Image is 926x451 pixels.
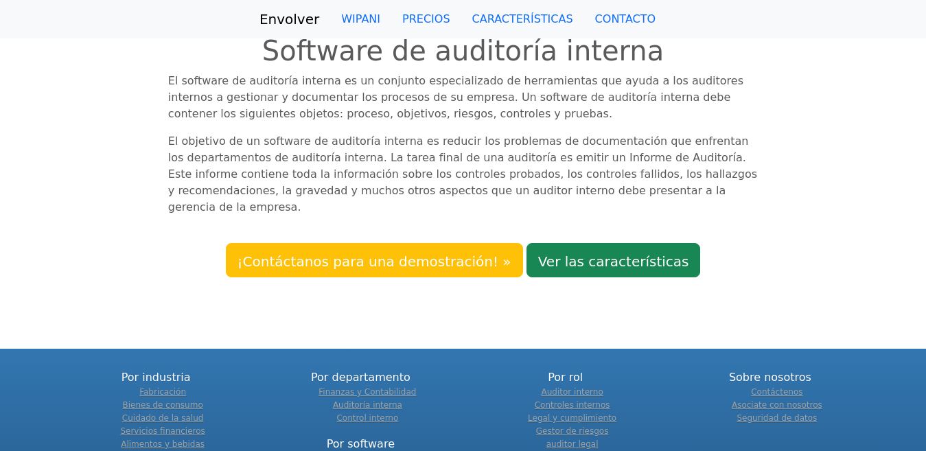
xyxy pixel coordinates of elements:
a: Alimentos y bebidas [121,439,205,449]
font: Ver las características [538,253,689,269]
a: Asociate con nosotros [732,400,822,410]
a: Auditoría interna [333,400,402,410]
font: Por departamento [311,371,410,384]
a: Gestor de riesgos [536,426,609,436]
font: CARACTERÍSTICAS [472,12,573,25]
a: Ver las características [526,243,701,277]
a: Bienes de consumo [122,400,202,410]
a: Control interno [336,413,398,423]
a: auditor legal [546,439,599,449]
font: Por software [327,437,395,450]
a: CARACTERÍSTICAS [461,5,584,33]
a: Auditor interno [541,387,603,397]
a: Servicios financieros [120,426,205,436]
a: CONTACTO [584,5,667,33]
a: ¡Contáctanos para una demostración! » [226,243,523,277]
a: Legal y cumplimiento [528,413,616,423]
font: Por rol [548,371,583,384]
font: El objetivo de un software de auditoría interna es reducir los problemas de documentación que enf... [168,135,757,213]
a: Contáctenos [751,387,802,397]
font: Sobre nosotros [729,371,811,384]
font: Envolver [259,11,319,27]
a: Envolver [259,5,319,33]
font: CONTACTO [595,12,656,25]
a: Fabricación [139,387,186,397]
a: Seguridad de datos [737,413,817,423]
font: Software de auditoría interna [262,35,664,67]
a: WIPANI [330,5,391,33]
a: PRECIOS [391,5,461,33]
font: El software de auditoría interna es un conjunto especializado de herramientas que ayuda a los aud... [168,74,743,120]
font: Por industria [121,371,191,384]
font: PRECIOS [402,12,450,25]
font: WIPANI [341,12,380,25]
a: Finanzas y Contabilidad [319,387,416,397]
font: ¡Contáctanos para una demostración! » [238,253,511,269]
a: Cuidado de la salud [122,413,204,423]
a: Controles internos [535,400,610,410]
